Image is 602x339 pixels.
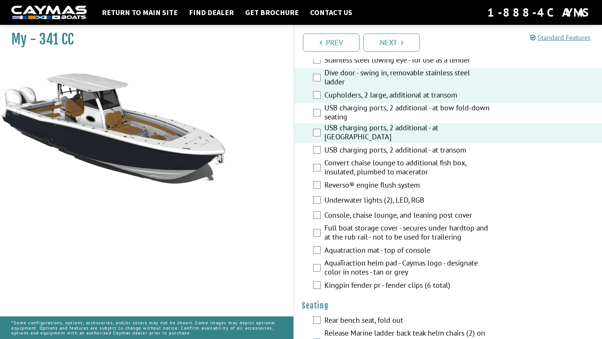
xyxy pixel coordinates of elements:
label: AquaTraction helm pad - Caymas logo - designate color in notes - tan or grey [324,258,491,278]
label: USB charging ports, 2 additional - at [GEOGRAPHIC_DATA] [324,123,491,143]
a: Return to main site [98,8,181,17]
a: Prev [303,34,359,52]
label: USB charging ports, 2 additional - at bow fold-down seating [324,103,491,123]
p: *Some configurations, options, accessories, and/or colors may not be shown. Some images may depic... [11,316,282,339]
label: USB charging ports, 2 additional - at transom [324,145,491,156]
label: Aquatraction mat - top of console [324,246,491,257]
a: Contact Us [306,8,356,17]
div: 1-888-4CAYMAS [487,4,591,21]
a: Next [363,34,420,52]
label: Stainless steel towing eye - for use as a tender [324,55,491,66]
label: Cupholders, 2 large, additional at transom [324,90,491,101]
label: Kingpin fender pr - fender clips (6 total) [324,281,491,292]
label: Reverso® engine flush system [324,180,491,191]
a: Get Brochure [241,8,303,17]
label: Rear bench seat, fold out [324,316,491,327]
label: Underwater lights (2), LED, RGB [324,195,491,206]
label: Console, chaise lounge, and leaning post cover [324,211,491,221]
h4: Seating [302,301,594,310]
label: Dive door - swing in, removable stainless steel ladder [324,68,491,88]
label: Convert chaise lounge to additional fish box, insulated, plumbed to macerator [324,158,491,178]
a: Standard Features [530,33,591,42]
label: Full boat storage cover - secures under hardtop and at the rub rail - not to be used for trailering [324,223,491,243]
ul: Pagination [301,32,602,52]
h1: My - 341 CC [11,31,275,48]
img: white-logo-c9c8dbefe5ff5ceceb0f0178aa75bf4bb51f6bca0971e226c86eb53dfe498488.png [11,6,87,20]
a: Find Dealer [185,8,238,17]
